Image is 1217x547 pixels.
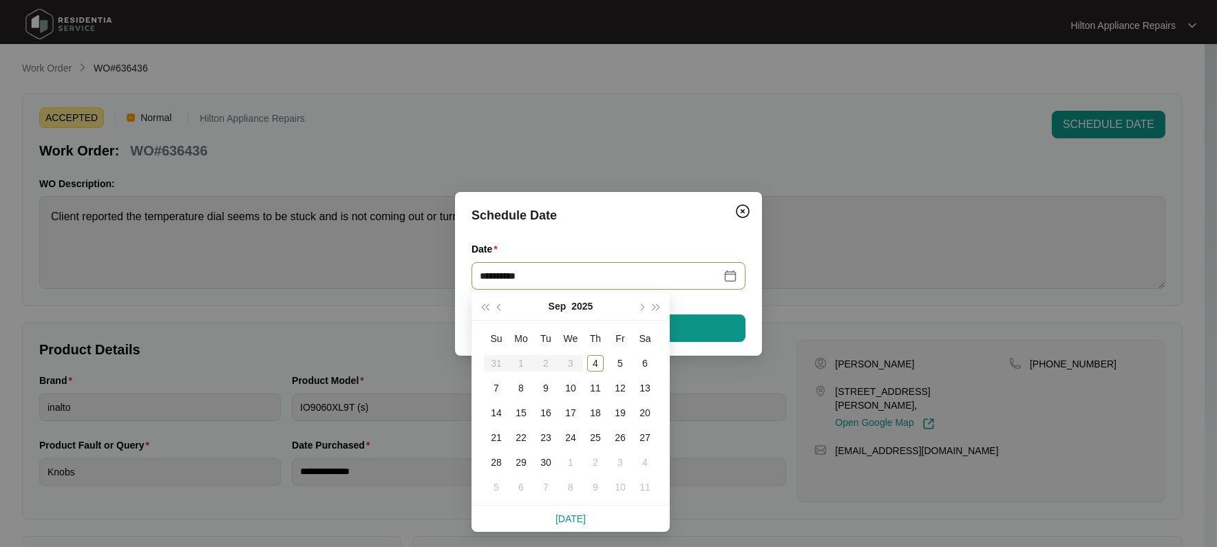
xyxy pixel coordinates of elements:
td: 2025-09-09 [533,376,558,400]
td: 2025-09-04 [583,351,608,376]
div: 15 [513,405,529,421]
a: [DATE] [555,513,586,524]
td: 2025-09-06 [633,351,657,376]
div: 30 [538,454,554,471]
td: 2025-09-07 [484,376,509,400]
div: 11 [637,479,653,495]
td: 2025-09-29 [509,450,533,475]
td: 2025-09-18 [583,400,608,425]
td: 2025-09-27 [633,425,657,450]
td: 2025-09-25 [583,425,608,450]
td: 2025-09-16 [533,400,558,425]
input: Date [480,268,721,283]
div: 21 [488,429,505,446]
label: Date [472,242,503,256]
div: 29 [513,454,529,471]
div: 8 [562,479,579,495]
div: 14 [488,405,505,421]
td: 2025-09-12 [608,376,633,400]
div: 12 [612,380,628,396]
td: 2025-10-08 [558,475,583,500]
td: 2025-09-24 [558,425,583,450]
div: 10 [612,479,628,495]
div: 6 [513,479,529,495]
div: 17 [562,405,579,421]
th: Fr [608,326,633,351]
th: Th [583,326,608,351]
div: 9 [587,479,604,495]
td: 2025-09-19 [608,400,633,425]
div: 4 [637,454,653,471]
div: 16 [538,405,554,421]
div: 19 [612,405,628,421]
td: 2025-09-22 [509,425,533,450]
th: Tu [533,326,558,351]
div: 24 [562,429,579,446]
th: We [558,326,583,351]
div: 9 [538,380,554,396]
td: 2025-10-10 [608,475,633,500]
td: 2025-10-11 [633,475,657,500]
div: Schedule Date [472,206,745,225]
th: Su [484,326,509,351]
div: 2 [587,454,604,471]
div: 7 [488,380,505,396]
td: 2025-10-06 [509,475,533,500]
div: 4 [587,355,604,372]
td: 2025-10-09 [583,475,608,500]
div: 5 [488,479,505,495]
td: 2025-09-11 [583,376,608,400]
td: 2025-09-21 [484,425,509,450]
td: 2025-10-05 [484,475,509,500]
td: 2025-10-01 [558,450,583,475]
div: 7 [538,479,554,495]
button: Close [732,200,754,222]
th: Mo [509,326,533,351]
div: 5 [612,355,628,372]
div: 25 [587,429,604,446]
div: 20 [637,405,653,421]
div: 23 [538,429,554,446]
td: 2025-09-28 [484,450,509,475]
div: 6 [637,355,653,372]
button: Sep [549,292,567,320]
div: 8 [513,380,529,396]
div: 11 [587,380,604,396]
div: 26 [612,429,628,446]
td: 2025-10-07 [533,475,558,500]
div: 28 [488,454,505,471]
td: 2025-10-03 [608,450,633,475]
td: 2025-09-08 [509,376,533,400]
td: 2025-09-13 [633,376,657,400]
td: 2025-09-23 [533,425,558,450]
td: 2025-09-30 [533,450,558,475]
img: closeCircle [734,203,751,219]
div: 3 [612,454,628,471]
button: 2025 [571,292,593,320]
td: 2025-10-04 [633,450,657,475]
div: 13 [637,380,653,396]
td: 2025-09-15 [509,400,533,425]
th: Sa [633,326,657,351]
td: 2025-09-14 [484,400,509,425]
td: 2025-10-02 [583,450,608,475]
div: 10 [562,380,579,396]
td: 2025-09-26 [608,425,633,450]
div: 22 [513,429,529,446]
td: 2025-09-10 [558,376,583,400]
div: 1 [562,454,579,471]
div: 27 [637,429,653,446]
div: 18 [587,405,604,421]
td: 2025-09-20 [633,400,657,425]
td: 2025-09-17 [558,400,583,425]
td: 2025-09-05 [608,351,633,376]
